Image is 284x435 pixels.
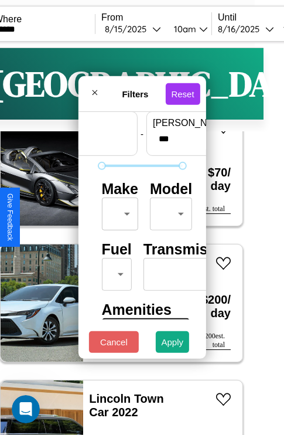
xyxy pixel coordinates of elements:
div: Give Feedback [6,193,14,241]
div: 10am [168,23,199,35]
label: From [101,12,211,23]
h4: Make [101,181,138,198]
h3: $ 70 / day [189,154,231,205]
h4: Amenities [101,301,182,318]
button: 10am [165,23,211,35]
iframe: Intercom live chat [12,395,40,423]
div: 8 / 15 / 2025 [105,23,152,35]
label: min price [32,118,131,128]
h4: Model [150,181,192,198]
label: [PERSON_NAME] [153,118,252,128]
div: $ 200 est. total [189,332,231,350]
button: Apply [156,331,190,353]
button: 8/15/2025 [101,23,165,35]
h4: Filters [105,89,165,98]
div: $ 70 est. total [189,205,231,214]
div: 8 / 16 / 2025 [218,23,265,35]
h3: $ 200 / day [189,281,231,332]
h4: Fuel [101,241,131,258]
p: - [141,125,143,141]
button: Cancel [89,331,139,353]
a: Lincoln Town Car 2022 [89,392,163,419]
button: Reset [165,83,200,104]
h4: Transmission [143,241,238,258]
